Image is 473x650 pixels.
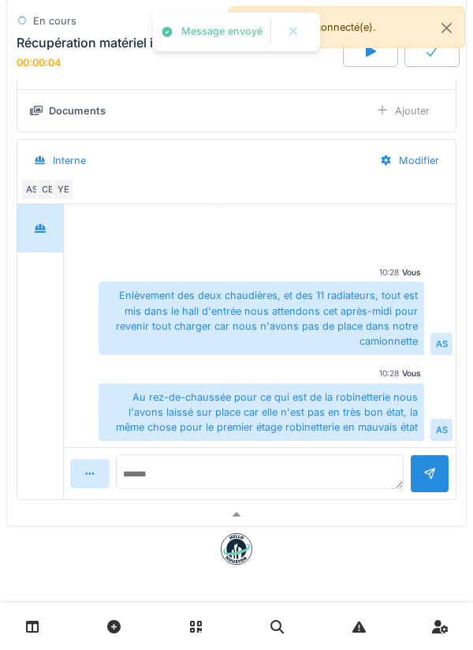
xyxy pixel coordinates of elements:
[402,368,421,379] div: Vous
[379,368,399,379] div: 10:28
[430,419,453,441] div: AS
[229,6,465,48] div: Vous êtes déjà connecté(e).
[363,96,443,125] div: Ajouter
[49,103,106,118] div: Documents
[33,13,76,28] div: En cours
[20,178,43,200] div: AS
[99,383,424,442] div: Au rez-de-chaussée pour ce qui est de la robinetterie nous l'avons laissé sur place car elle n'es...
[17,57,61,69] div: 00:00:04
[379,267,399,278] div: 10:28
[24,96,449,125] summary: DocumentsAjouter
[430,333,453,355] div: AS
[52,178,74,200] div: YE
[17,35,208,50] div: Récupération matériel immeuble
[402,267,421,278] div: Vous
[36,178,58,200] div: CB
[429,7,464,49] button: Close
[99,282,424,355] div: Enlèvement des deux chaudières, et des 11 radiateurs, tout est mis dans le hall d'entrée nous att...
[221,533,252,565] img: badge-BVDL4wpA.svg
[181,25,263,39] div: Message envoyé
[53,153,86,168] div: Interne
[367,146,453,175] div: Modifier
